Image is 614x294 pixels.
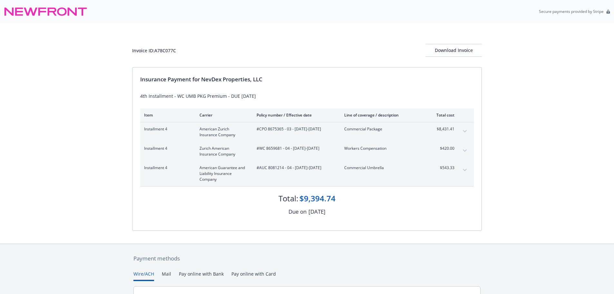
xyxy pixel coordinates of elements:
span: American Zurich Insurance Company [200,126,246,138]
span: Zurich American Insurance Company [200,146,246,157]
span: American Guarantee and Liability Insurance Company [200,165,246,182]
div: Installment 4American Guarantee and Liability Insurance Company#AUC 8081214 - 04 - [DATE]-[DATE]C... [140,161,474,186]
span: #WC 8659681 - 04 - [DATE]-[DATE] [257,146,334,151]
div: Item [144,112,189,118]
div: Download Invoice [425,44,482,56]
span: Workers Compensation [344,146,420,151]
div: Invoice ID: A78C077C [132,47,176,54]
span: $543.33 [430,165,454,171]
span: Commercial Umbrella [344,165,420,171]
span: Commercial Package [344,126,420,132]
div: Policy number / Effective date [257,112,334,118]
button: expand content [460,126,470,137]
div: 4th Installment - WC UMB PKG Premium - DUE [DATE] [140,93,474,99]
span: Installment 4 [144,146,189,151]
button: expand content [460,165,470,175]
span: $420.00 [430,146,454,151]
button: Wire/ACH [133,270,154,281]
span: #CPO 8675365 - 03 - [DATE]-[DATE] [257,126,334,132]
button: Download Invoice [425,44,482,57]
div: [DATE] [308,208,326,216]
button: expand content [460,146,470,156]
span: Installment 4 [144,126,189,132]
button: Pay online with Card [231,270,276,281]
span: $8,431.41 [430,126,454,132]
div: Total cost [430,112,454,118]
p: Secure payments provided by Stripe [539,9,604,14]
div: Payment methods [133,254,481,263]
div: Total: [278,193,298,204]
div: Line of coverage / description [344,112,420,118]
span: Installment 4 [144,165,189,171]
div: $9,394.74 [299,193,336,204]
div: Insurance Payment for NevDex Properties, LLC [140,75,474,84]
span: #AUC 8081214 - 04 - [DATE]-[DATE] [257,165,334,171]
div: Due on [288,208,307,216]
button: Pay online with Bank [179,270,224,281]
div: Installment 4Zurich American Insurance Company#WC 8659681 - 04 - [DATE]-[DATE]Workers Compensatio... [140,142,474,161]
div: Carrier [200,112,246,118]
button: Mail [162,270,171,281]
div: Installment 4American Zurich Insurance Company#CPO 8675365 - 03 - [DATE]-[DATE]Commercial Package... [140,122,474,142]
